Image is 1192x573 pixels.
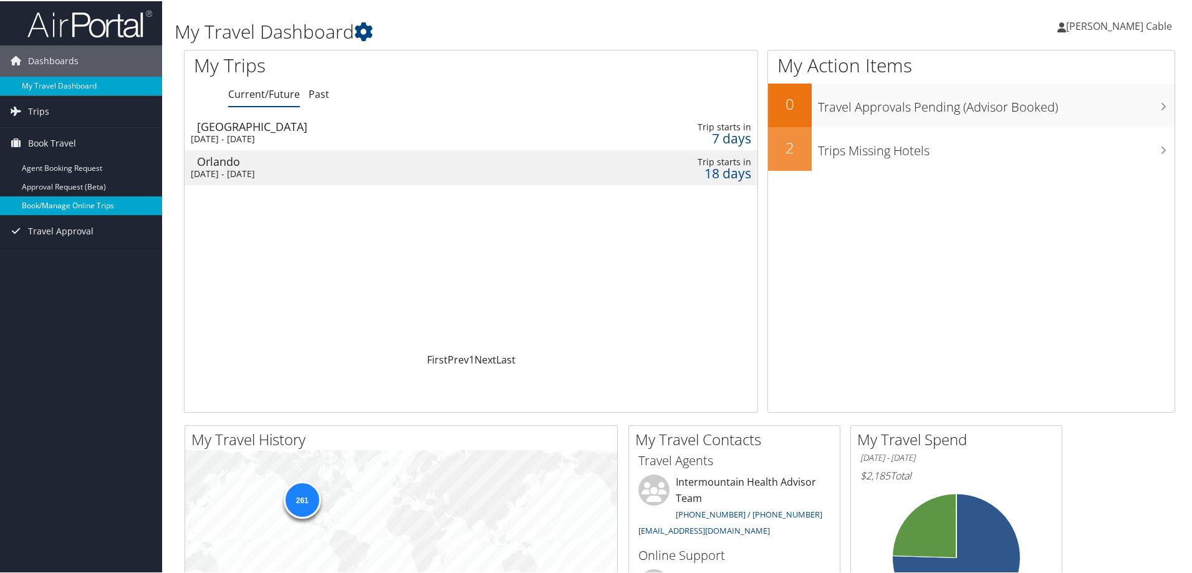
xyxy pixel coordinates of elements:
[28,95,49,126] span: Trips
[818,135,1175,158] h3: Trips Missing Hotels
[228,86,300,100] a: Current/Future
[638,524,770,535] a: [EMAIL_ADDRESS][DOMAIN_NAME]
[676,508,822,519] a: [PHONE_NUMBER] / [PHONE_NUMBER]
[191,167,542,178] div: [DATE] - [DATE]
[768,136,812,157] h2: 2
[191,132,542,143] div: [DATE] - [DATE]
[632,473,837,540] li: Intermountain Health Advisor Team
[197,120,549,131] div: [GEOGRAPHIC_DATA]
[309,86,329,100] a: Past
[768,92,812,113] h2: 0
[818,91,1175,115] h3: Travel Approvals Pending (Advisor Booked)
[191,428,617,449] h2: My Travel History
[427,352,448,365] a: First
[638,546,830,563] h3: Online Support
[1057,6,1185,44] a: [PERSON_NAME] Cable
[496,352,516,365] a: Last
[622,120,751,132] div: Trip starts in
[28,44,79,75] span: Dashboards
[469,352,474,365] a: 1
[27,8,152,37] img: airportal-logo.png
[197,155,549,166] div: Orlando
[448,352,469,365] a: Prev
[622,155,751,166] div: Trip starts in
[622,132,751,143] div: 7 days
[860,451,1052,463] h6: [DATE] - [DATE]
[860,468,890,481] span: $2,185
[474,352,496,365] a: Next
[175,17,848,44] h1: My Travel Dashboard
[283,480,320,518] div: 261
[28,127,76,158] span: Book Travel
[638,451,830,468] h3: Travel Agents
[768,51,1175,77] h1: My Action Items
[194,51,509,77] h1: My Trips
[1066,18,1172,32] span: [PERSON_NAME] Cable
[622,166,751,178] div: 18 days
[635,428,840,449] h2: My Travel Contacts
[860,468,1052,481] h6: Total
[28,214,94,246] span: Travel Approval
[768,82,1175,126] a: 0Travel Approvals Pending (Advisor Booked)
[857,428,1062,449] h2: My Travel Spend
[768,126,1175,170] a: 2Trips Missing Hotels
